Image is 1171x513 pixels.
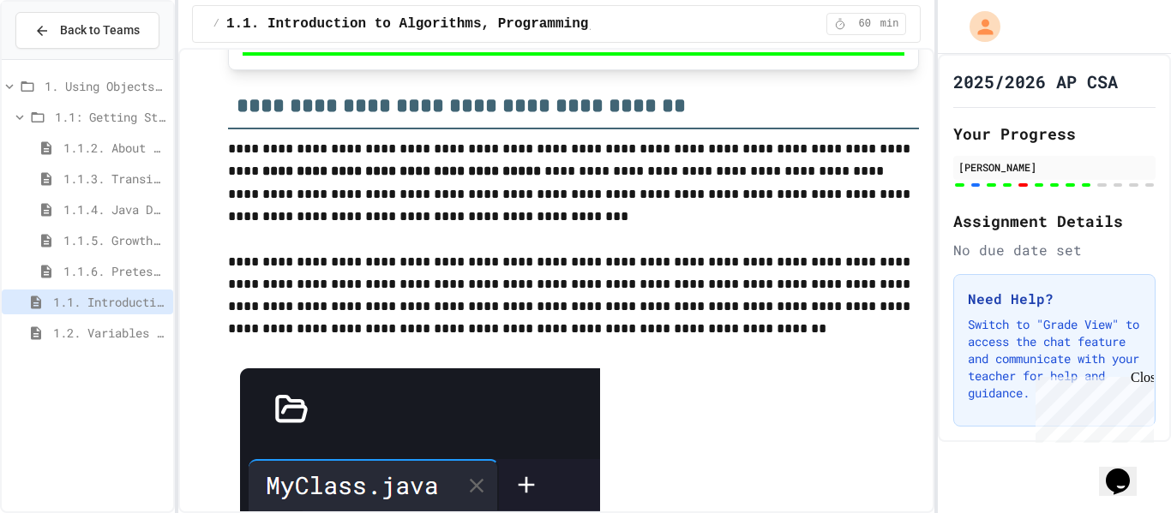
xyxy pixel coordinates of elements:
[53,324,166,342] span: 1.2. Variables and Data Types
[226,14,712,34] span: 1.1. Introduction to Algorithms, Programming, and Compilers
[63,170,166,188] span: 1.1.3. Transitioning from AP CSP to AP CSA
[953,122,1156,146] h2: Your Progress
[952,7,1005,46] div: My Account
[968,289,1141,309] h3: Need Help?
[953,69,1118,93] h1: 2025/2026 AP CSA
[63,200,166,218] span: 1.1.4. Java Development Environments
[213,17,219,31] span: /
[7,7,118,109] div: Chat with us now!Close
[55,108,166,126] span: 1.1: Getting Started
[15,12,159,49] button: Back to Teams
[968,316,1141,402] p: Switch to "Grade View" to access the chat feature and communicate with your teacher for help and ...
[1099,444,1154,496] iframe: chat widget
[63,231,166,249] span: 1.1.5. Growth Mindset and Pair Programming
[958,159,1150,175] div: [PERSON_NAME]
[953,209,1156,233] h2: Assignment Details
[880,17,899,31] span: min
[63,262,166,280] span: 1.1.6. Pretest for the AP CSA Exam
[851,17,879,31] span: 60
[60,21,140,39] span: Back to Teams
[45,77,166,95] span: 1. Using Objects and Methods
[953,240,1156,260] div: No due date set
[63,139,166,157] span: 1.1.2. About the AP CSA Exam
[53,293,166,311] span: 1.1. Introduction to Algorithms, Programming, and Compilers
[1029,370,1154,443] iframe: chat widget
